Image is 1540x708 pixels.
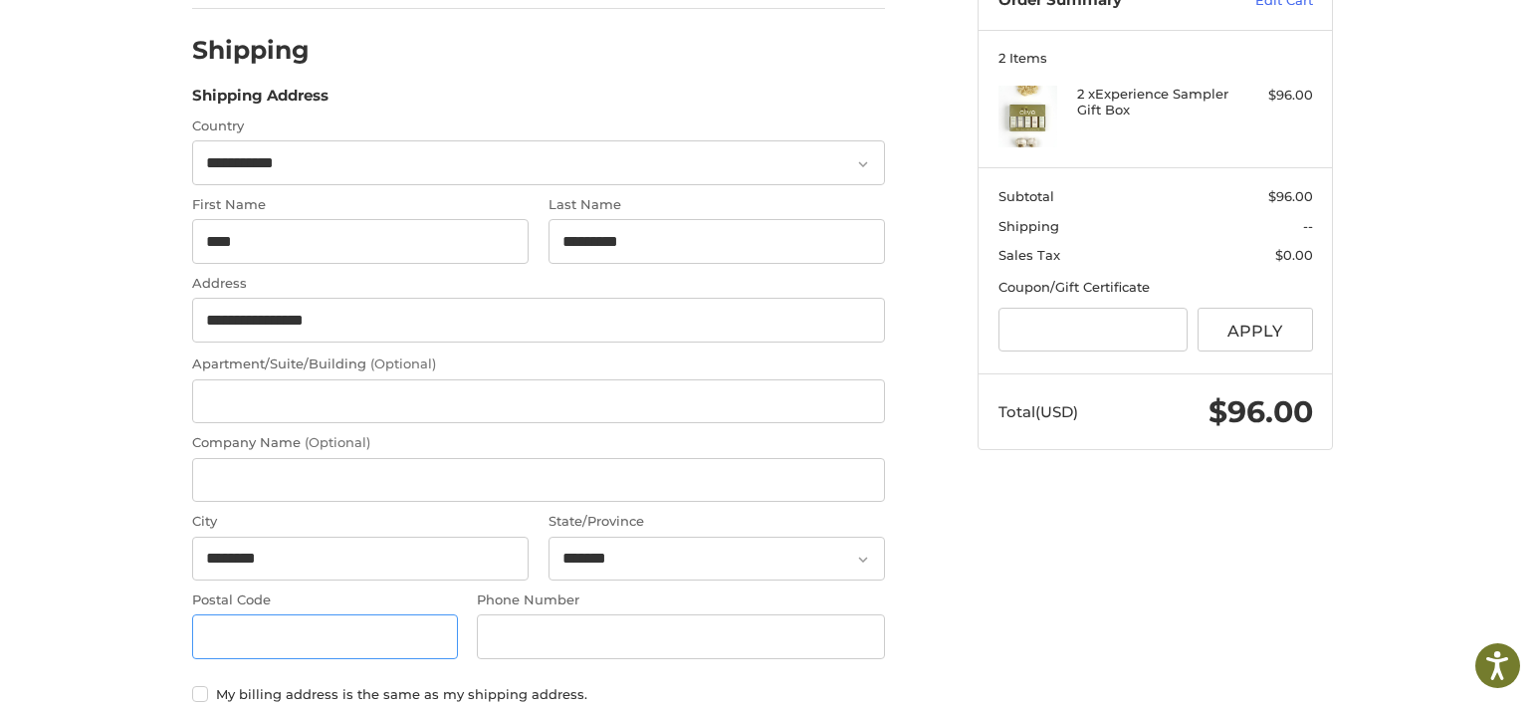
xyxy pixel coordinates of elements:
label: First Name [192,195,529,215]
div: Coupon/Gift Certificate [998,278,1313,298]
h4: 2 x Experience Sampler Gift Box [1077,86,1229,118]
label: Apartment/Suite/Building [192,354,885,374]
span: $96.00 [1209,393,1313,430]
label: City [192,512,529,532]
div: $96.00 [1234,86,1313,106]
span: Sales Tax [998,247,1060,263]
span: $0.00 [1275,247,1313,263]
span: Shipping [998,218,1059,234]
label: Postal Code [192,590,458,610]
legend: Shipping Address [192,85,329,117]
label: Last Name [549,195,885,215]
span: Subtotal [998,188,1054,204]
p: We're away right now. Please check back later! [28,30,225,46]
button: Apply [1198,308,1313,353]
span: -- [1303,218,1313,234]
label: Country [192,117,885,136]
span: Total (USD) [998,402,1078,421]
span: $96.00 [1268,188,1313,204]
label: Company Name [192,433,885,453]
button: Open LiveChat chat widget [229,26,253,50]
h2: Shipping [192,35,310,66]
label: State/Province [549,512,885,532]
label: Address [192,274,885,294]
small: (Optional) [370,355,436,371]
input: Gift Certificate or Coupon Code [998,308,1189,353]
h3: 2 Items [998,50,1313,66]
label: My billing address is the same as my shipping address. [192,686,885,702]
small: (Optional) [305,434,370,450]
label: Phone Number [477,590,885,610]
